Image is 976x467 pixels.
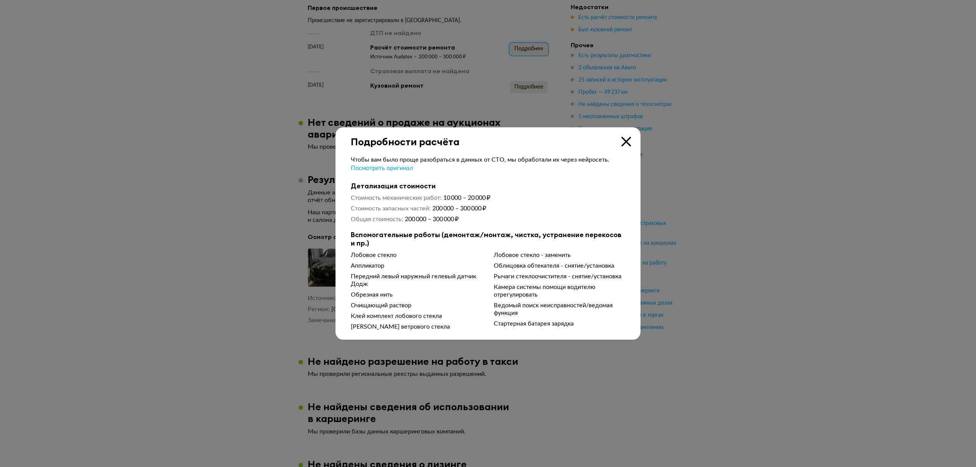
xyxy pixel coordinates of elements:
[494,262,625,270] div: Облицовка обтекателя - снятие/установка
[351,251,482,259] div: Лобовое стекло
[335,127,640,148] div: Подробности расчёта
[351,302,482,309] div: Очищающий раствор
[351,157,609,163] span: Чтобы вам было проще разобраться в данных от СТО, мы обработали их через нейросеть.
[494,283,625,298] div: Камера системы помощи водителю отрегулировать
[351,205,430,212] dt: Стоимость запасных частей
[351,262,482,270] div: Аппликатор
[351,231,625,247] b: Вспомогательные работы (демонтаж/монтаж, чистка, устранение перекосов и пр.)
[405,216,459,222] span: 200 000 – 300 000 ₽
[351,215,403,223] dt: Общая стоимость
[351,194,441,202] dt: Стоимость механических работ
[351,165,413,171] span: Посмотреть оригинал
[351,182,625,190] b: Детализация стоимости
[351,273,482,288] div: Передний левый наружный гелевый датчик Додж
[351,323,482,331] div: [PERSON_NAME] ветрового стекла
[494,320,625,327] div: Стартерная батарея зарядка
[432,205,486,212] span: 200 000 – 300 000 ₽
[494,302,625,317] div: Ведомый поиск неисправностей/ведомая функция
[443,195,490,201] span: 10 000 – 20 000 ₽
[351,291,482,298] div: Обрезная нить
[494,251,625,259] div: Лобовое стекло - заменить
[351,312,482,320] div: Клей комплект лобового стекла
[494,273,625,280] div: Рычаги стеклоочистителя - снятие/установка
